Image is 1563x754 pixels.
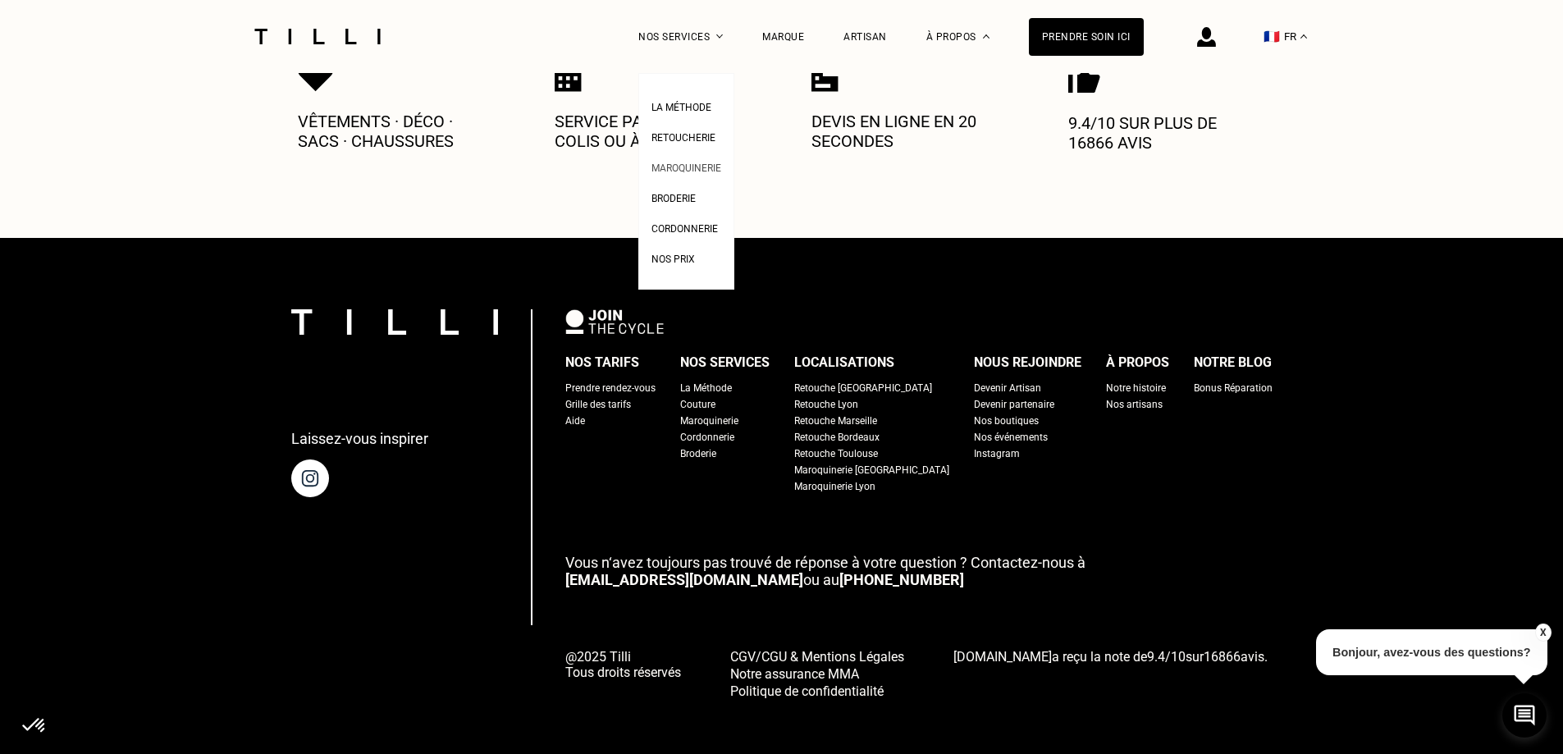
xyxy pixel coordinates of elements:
a: Politique de confidentialité [730,682,904,699]
a: La Méthode [651,97,711,114]
span: Maroquinerie [651,162,721,174]
span: Notre assurance MMA [730,666,859,682]
a: Retouche Bordeaux [794,429,880,446]
p: Bonjour, avez-vous des questions? [1316,629,1547,675]
span: 🇫🇷 [1264,29,1280,44]
a: Cordonnerie [651,218,718,235]
a: Notre assurance MMA [730,665,904,682]
a: Couture [680,396,715,413]
img: page instagram de Tilli une retoucherie à domicile [291,459,329,497]
p: 9.4/10 sur plus de 16866 avis [1068,113,1265,153]
img: icône connexion [1197,27,1216,47]
p: Devis en ligne en 20 secondes [811,112,1008,151]
img: Icon [555,61,582,92]
img: logo Tilli [291,309,498,335]
p: Service par envoi de colis ou à domicile [555,112,752,151]
span: Broderie [651,193,696,204]
a: Prendre rendez-vous [565,380,656,396]
div: Nos services [680,350,770,375]
img: menu déroulant [1300,34,1307,39]
p: ou au [565,554,1273,588]
a: Retouche Marseille [794,413,877,429]
img: Menu déroulant [716,34,723,39]
span: a reçu la note de sur avis. [953,649,1268,665]
a: Cordonnerie [680,429,734,446]
div: Retouche Lyon [794,396,858,413]
div: Notre blog [1194,350,1272,375]
a: Broderie [680,446,716,462]
a: Retouche Toulouse [794,446,878,462]
a: Maroquinerie [651,158,721,175]
a: Logo du service de couturière Tilli [249,29,386,44]
span: [DOMAIN_NAME] [953,649,1052,665]
a: Prendre soin ici [1029,18,1144,56]
div: Instagram [974,446,1020,462]
a: [EMAIL_ADDRESS][DOMAIN_NAME] [565,571,803,588]
a: Aide [565,413,585,429]
a: La Méthode [680,380,732,396]
span: @2025 Tilli [565,649,681,665]
a: Grille des tarifs [565,396,631,413]
a: Broderie [651,188,696,205]
a: Marque [762,31,804,43]
img: Icon [1068,61,1100,94]
a: Retouche [GEOGRAPHIC_DATA] [794,380,932,396]
div: À propos [1106,350,1169,375]
span: La Méthode [651,102,711,113]
p: Laissez-vous inspirer [291,430,428,447]
a: Nos boutiques [974,413,1039,429]
a: Notre histoire [1106,380,1166,396]
img: Menu déroulant à propos [983,34,989,39]
a: Bonus Réparation [1194,380,1273,396]
span: / [1147,649,1186,665]
a: Retoucherie [651,127,715,144]
p: Vêtements · Déco · Sacs · Chaussures [298,112,495,151]
span: Cordonnerie [651,223,718,235]
a: Devenir partenaire [974,396,1054,413]
div: Localisations [794,350,894,375]
a: Nos prix [651,249,695,266]
span: Vous n‘avez toujours pas trouvé de réponse à votre question ? Contactez-nous à [565,554,1085,571]
span: Nos prix [651,254,695,265]
img: logo Join The Cycle [565,309,664,334]
img: Icon [811,61,839,92]
a: [PHONE_NUMBER] [839,571,964,588]
span: Politique de confidentialité [730,683,884,699]
a: Maroquinerie Lyon [794,478,875,495]
span: 10 [1171,649,1186,665]
img: Icon [298,61,334,92]
a: Maroquinerie [GEOGRAPHIC_DATA] [794,462,949,478]
a: Maroquinerie [680,413,738,429]
div: Nous rejoindre [974,350,1081,375]
span: 16866 [1204,649,1241,665]
a: Artisan [843,31,887,43]
a: Nos événements [974,429,1048,446]
div: Nos tarifs [565,350,639,375]
div: Nos artisans [1106,396,1163,413]
span: CGV/CGU & Mentions Légales [730,649,904,665]
span: 9.4 [1147,649,1165,665]
a: Devenir Artisan [974,380,1041,396]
